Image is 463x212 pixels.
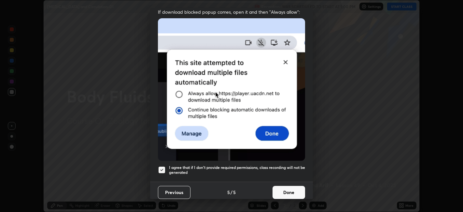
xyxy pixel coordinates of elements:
h4: / [231,189,232,196]
button: Previous [158,186,190,199]
h5: I agree that if I don't provide required permissions, class recording will not be generated [169,165,305,175]
img: downloads-permission-blocked.gif [158,18,305,161]
span: If download blocked popup comes, open it and then "Always allow": [158,9,305,15]
button: Done [273,186,305,199]
h4: 5 [227,189,230,196]
h4: 5 [233,189,236,196]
